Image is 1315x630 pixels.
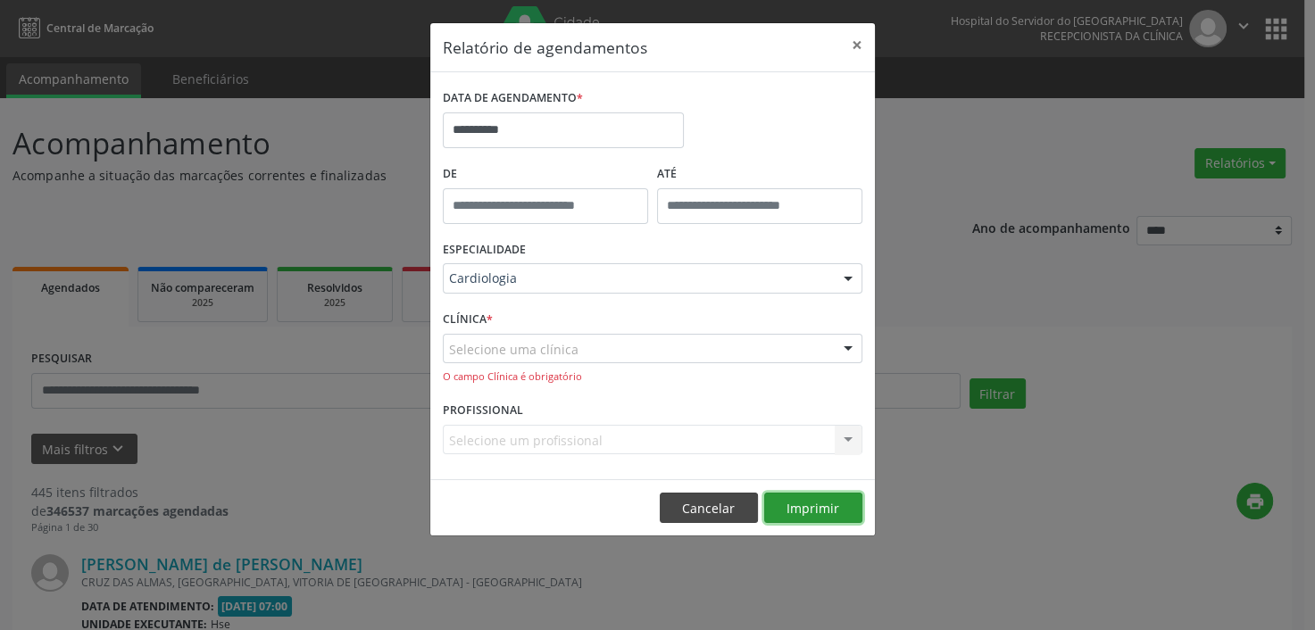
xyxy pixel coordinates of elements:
[443,236,526,264] label: ESPECIALIDADE
[443,369,862,385] div: O campo Clínica é obrigatório
[443,306,493,334] label: CLÍNICA
[443,85,583,112] label: DATA DE AGENDAMENTO
[660,493,758,523] button: Cancelar
[443,161,648,188] label: De
[443,36,647,59] h5: Relatório de agendamentos
[657,161,862,188] label: ATÉ
[839,23,875,67] button: Close
[449,269,826,287] span: Cardiologia
[443,397,523,425] label: PROFISSIONAL
[449,340,578,359] span: Selecione uma clínica
[764,493,862,523] button: Imprimir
